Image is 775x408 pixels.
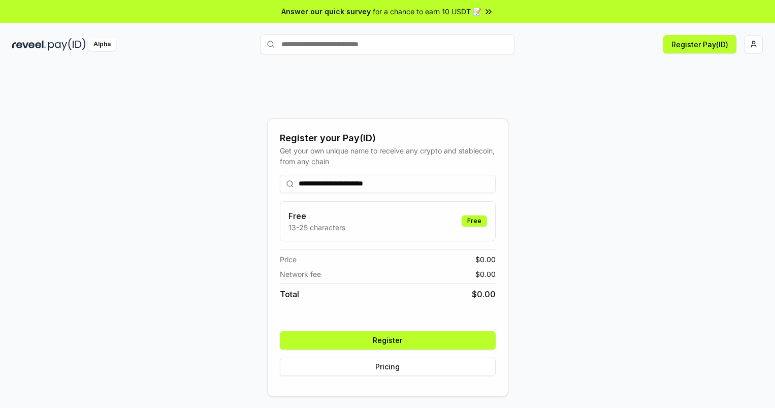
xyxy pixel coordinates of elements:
[288,222,345,233] p: 13-25 characters
[281,6,371,17] span: Answer our quick survey
[475,269,496,279] span: $ 0.00
[12,38,46,51] img: reveel_dark
[88,38,116,51] div: Alpha
[280,288,299,300] span: Total
[288,210,345,222] h3: Free
[373,6,481,17] span: for a chance to earn 10 USDT 📝
[280,358,496,376] button: Pricing
[280,145,496,167] div: Get your own unique name to receive any crypto and stablecoin, from any chain
[280,269,321,279] span: Network fee
[48,38,86,51] img: pay_id
[280,331,496,350] button: Register
[663,35,736,53] button: Register Pay(ID)
[462,215,487,227] div: Free
[475,254,496,265] span: $ 0.00
[280,131,496,145] div: Register your Pay(ID)
[280,254,297,265] span: Price
[472,288,496,300] span: $ 0.00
